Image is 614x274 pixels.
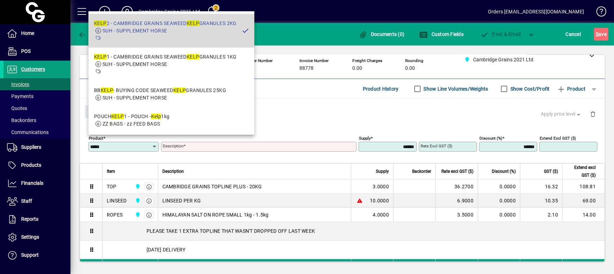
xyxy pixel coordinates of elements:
a: Home [4,25,70,42]
a: Backorders [4,114,70,126]
span: Description [162,168,184,175]
a: Quotes [4,102,70,114]
a: Reports [4,211,70,228]
a: Invoices [4,78,70,90]
a: Communications [4,126,70,138]
span: Suppliers [21,144,41,150]
button: Custom Fields [417,28,465,41]
button: Documents (0) [357,28,407,41]
div: TOP [107,183,117,190]
mat-label: Discount (%) [479,136,502,141]
app-page-header-button: Close [83,108,111,115]
div: #88778 [197,29,217,40]
div: 6.9000 [440,197,473,204]
span: Documents (0) [359,31,405,37]
span: Product History [363,83,399,95]
span: - [247,66,248,71]
a: Knowledge Base [591,1,605,24]
button: Back [76,28,103,41]
td: 10.35 [520,194,562,208]
a: Settings [4,229,70,246]
span: 0.00 [352,66,362,71]
app-page-header-button: Back [70,28,109,41]
div: Customer Invoice [114,29,182,40]
span: P [492,31,496,37]
span: Discount (%) [492,168,516,175]
span: Settings [21,234,39,240]
span: Products [21,162,41,168]
span: Financials [21,180,43,186]
mat-label: Product [89,136,103,141]
span: Cancel [566,29,581,40]
td: 16.32 [520,179,562,194]
div: Orders [EMAIL_ADDRESS][DOMAIN_NAME] [488,6,584,17]
span: Communications [7,129,49,135]
span: GST ($) [544,168,558,175]
span: LINSEED PER KG [162,197,201,204]
button: Cancel [564,28,583,41]
td: 14.00 [562,208,604,222]
button: Add [93,5,116,18]
span: Payments [7,93,33,99]
div: 3.5000 [440,211,473,218]
td: 0.0000 [478,208,520,222]
div: LINSEED [107,197,127,204]
button: Delete [584,105,601,122]
span: Unposted [228,32,250,37]
span: Supply [376,168,389,175]
button: Close [85,105,109,118]
a: Support [4,246,70,264]
span: CAMBRIDGE GRAINS TOPLINE PLUS - 20KG [162,183,262,190]
a: Financials [4,175,70,192]
mat-label: Description [163,144,184,148]
a: Products [4,157,70,174]
td: 69.00 [562,194,604,208]
span: 4.0000 [373,211,389,218]
a: Staff [4,193,70,210]
span: Custom Fields [419,31,464,37]
mat-label: Supply [359,136,371,141]
span: Cambridge Grains 2021 Ltd [133,211,141,219]
span: S [596,31,599,37]
span: Home [21,30,34,36]
td: 0.0000 [478,179,520,194]
label: Show Line Volumes/Weights [422,85,488,92]
span: Staff [21,198,32,204]
span: Cambridge Grains 2021 Ltd [133,197,141,205]
span: Extend excl GST ($) [567,164,596,179]
span: Item [107,168,115,175]
td: 2.10 [520,208,562,222]
a: Suppliers [4,139,70,156]
span: 88778 [299,66,314,71]
span: ave [596,29,607,40]
td: 0.0000 [478,194,520,208]
span: Backorder [412,168,431,175]
span: 0.00 [405,66,415,71]
div: [DATE] DELIVERY [103,240,604,259]
span: Close [88,106,106,118]
button: Product History [360,83,402,95]
span: [DATE] [141,66,155,71]
span: Customers [21,66,45,72]
button: Save [594,28,608,41]
span: Support [21,252,39,258]
span: Apply price level [541,110,582,118]
span: - [194,66,195,71]
span: Reports [21,216,38,222]
span: Backorders [7,117,36,123]
div: Cambridge Grains 2021 Ltd [138,6,200,17]
span: ost & Email [480,31,521,37]
span: [DATE] [88,66,103,71]
div: PLEASE TAKE 1 EXTRA TOPLINE THAT WASN'T DROPPED OFF LAST WEEK [103,222,604,240]
span: 3.0000 [373,183,389,190]
app-page-header-button: Delete [584,111,601,117]
button: Profile [116,5,138,18]
mat-label: Rate excl GST ($) [421,144,452,148]
span: POS [21,48,31,54]
span: Quotes [7,105,27,111]
span: 10.0000 [370,197,389,204]
a: Payments [4,90,70,102]
span: Invoices [7,81,29,87]
span: Back [78,31,101,37]
span: Rate excl GST ($) [441,168,473,175]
